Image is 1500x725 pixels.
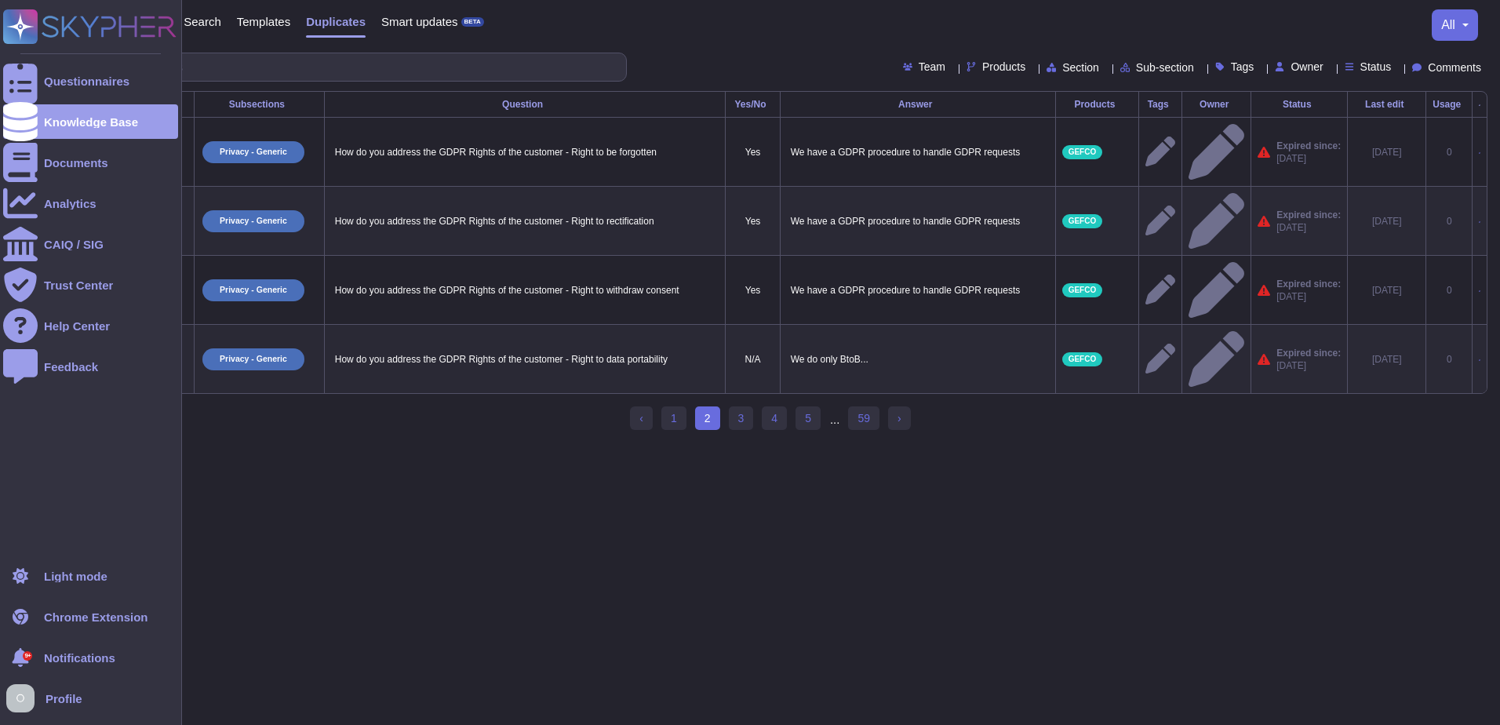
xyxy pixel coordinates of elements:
p: How do you address the GDPR Rights of the customer - Right to data portability [331,349,719,370]
div: 0 [1433,215,1465,228]
span: Products [982,61,1025,72]
div: Chrome Extension [44,611,148,623]
span: ‹ [639,412,643,424]
p: How do you address the GDPR Rights of the customer - Right to rectification [331,211,719,231]
span: Owner [1291,61,1323,72]
span: Duplicates [306,16,366,27]
p: We have a GDPR procedure to handle GDPR requests [787,211,1049,231]
span: Search [184,16,221,27]
div: ... [830,406,840,432]
p: We do only BtoB... [787,349,1049,370]
span: GEFCO [1069,355,1097,363]
a: 5 [796,406,821,430]
span: [DATE] [1276,221,1341,234]
a: Chrome Extension [3,599,178,634]
div: Products [1062,100,1133,109]
span: [DATE] [1276,152,1341,165]
p: How do you address the GDPR Rights of the customer - Right to be forgotten [331,142,719,162]
span: GEFCO [1069,286,1097,294]
a: 1 [661,406,686,430]
span: all [1441,19,1455,31]
div: Last edit [1354,100,1419,109]
span: Expired since: [1276,278,1341,290]
div: Tags [1145,100,1175,109]
div: Feedback [44,361,98,373]
span: Smart updates [381,16,458,27]
button: user [3,681,46,716]
span: Expired since: [1276,209,1341,221]
a: CAIQ / SIG [3,227,178,261]
div: Question [331,100,719,109]
div: Status [1258,100,1341,109]
a: Analytics [3,186,178,220]
div: Yes/No [732,100,773,109]
p: We have a GDPR procedure to handle GDPR requests [787,280,1049,301]
p: How do you address the GDPR Rights of the customer - Right to withdraw consent [331,280,719,301]
a: Help Center [3,308,178,343]
span: Expired since: [1276,347,1341,359]
span: Section [1062,62,1099,73]
img: user [6,684,35,712]
div: Trust Center [44,279,113,291]
span: [DATE] [1276,290,1341,303]
div: Light mode [44,570,107,582]
div: 0 [1433,353,1465,366]
span: GEFCO [1069,217,1097,225]
p: Privacy - Generic [220,355,287,363]
p: Yes [732,215,773,228]
p: Yes [732,284,773,297]
span: Comments [1428,62,1481,73]
div: [DATE] [1354,284,1419,297]
p: We have a GDPR procedure to handle GDPR requests [787,142,1049,162]
input: Search by keywords [62,53,626,81]
div: Owner [1189,100,1244,109]
div: 0 [1433,146,1465,158]
span: Expired since: [1276,140,1341,152]
div: CAIQ / SIG [44,239,104,250]
span: 2 [695,406,720,430]
a: Trust Center [3,268,178,302]
p: Privacy - Generic [220,148,287,156]
div: [DATE] [1354,215,1419,228]
span: Tags [1231,61,1254,72]
div: 0 [1433,284,1465,297]
div: Answer [787,100,1049,109]
button: all [1441,19,1469,31]
span: Status [1360,61,1392,72]
span: Notifications [44,652,115,664]
div: Documents [44,157,108,169]
div: Help Center [44,320,110,332]
p: N/A [732,353,773,366]
span: Profile [46,693,82,705]
div: 9+ [23,651,32,661]
span: [DATE] [1276,359,1341,372]
div: [DATE] [1354,353,1419,366]
div: Knowledge Base [44,116,138,128]
span: GEFCO [1069,148,1097,156]
a: 4 [762,406,787,430]
p: Yes [732,146,773,158]
span: › [897,412,901,424]
div: Analytics [44,198,96,209]
a: Questionnaires [3,64,178,98]
span: Sub-section [1136,62,1194,73]
span: Templates [237,16,290,27]
div: Questionnaires [44,75,129,87]
a: Feedback [3,349,178,384]
a: Documents [3,145,178,180]
span: Team [919,61,945,72]
p: Privacy - Generic [220,217,287,225]
div: [DATE] [1354,146,1419,158]
a: 3 [729,406,754,430]
div: Usage [1433,100,1465,109]
div: BETA [461,17,484,27]
a: 59 [848,406,879,430]
a: Knowledge Base [3,104,178,139]
div: Subsections [201,100,318,109]
p: Privacy - Generic [220,286,287,294]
